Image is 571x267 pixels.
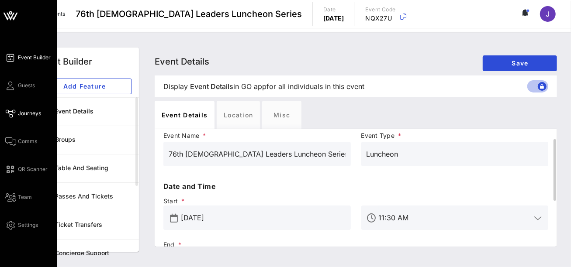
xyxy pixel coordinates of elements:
[55,136,132,144] div: Groups
[163,131,351,140] span: Event Name
[30,154,139,182] a: Table and Seating
[5,136,37,147] a: Comms
[5,52,51,63] a: Event Builder
[490,59,550,67] span: Save
[361,131,549,140] span: Event Type
[367,147,543,161] input: Event Type
[55,250,132,257] div: Concierge Support
[163,197,351,205] span: Start
[30,126,139,154] a: Groups
[30,211,139,239] a: Ticket Transfers
[155,101,215,129] div: Event Details
[55,108,132,115] div: Event Details
[323,5,344,14] p: Date
[217,101,260,129] div: Location
[181,211,346,225] input: Start Date
[366,5,396,14] p: Event Code
[379,211,531,225] input: Start Time
[190,81,233,92] span: Event Details
[18,54,51,62] span: Event Builder
[262,101,301,129] div: Misc
[44,82,125,90] span: Add Feature
[30,97,139,126] a: Event Details
[366,14,396,23] p: NQX27U
[163,181,548,192] p: Date and Time
[55,193,132,200] div: Passes and Tickets
[76,7,302,21] span: 76th [DEMOGRAPHIC_DATA] Leaders Luncheon Series
[5,80,35,91] a: Guests
[18,137,37,145] span: Comms
[18,221,38,229] span: Settings
[323,14,344,23] p: [DATE]
[18,82,35,89] span: Guests
[18,110,41,117] span: Journeys
[55,221,132,229] div: Ticket Transfers
[169,147,346,161] input: Event Name
[18,165,48,173] span: QR Scanner
[37,55,92,68] div: Event Builder
[155,56,209,67] span: Event Details
[540,6,556,22] div: J
[546,10,550,18] span: J
[5,164,48,175] a: QR Scanner
[483,55,557,71] button: Save
[5,108,41,119] a: Journeys
[37,79,132,94] button: Add Feature
[55,164,132,172] div: Table and Seating
[266,81,364,92] span: for all individuals in this event
[163,240,351,249] span: End
[170,214,178,222] button: prepend icon
[30,182,139,211] a: Passes and Tickets
[163,81,364,92] span: Display in GO app
[5,192,32,202] a: Team
[18,193,32,201] span: Team
[5,220,38,230] a: Settings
